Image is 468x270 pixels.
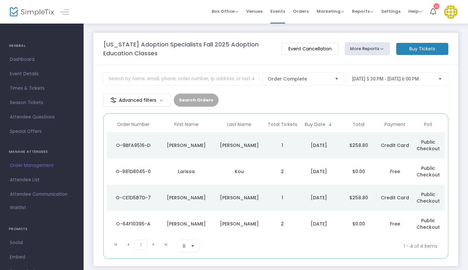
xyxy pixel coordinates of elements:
td: $0.00 [339,158,379,185]
div: O-CE1D5B7D-7 [108,194,158,201]
span: Free [390,221,400,227]
span: 8 [183,243,185,249]
td: 2 [266,211,299,237]
span: Social [10,239,74,247]
span: Venues [246,3,263,20]
td: $0.00 [339,211,379,237]
m-button: Buy Tickets [396,43,448,55]
span: Events [270,3,285,20]
th: Total Tickets [266,117,299,132]
span: Public Checkout [417,165,440,178]
span: Order Number [117,122,150,127]
span: Special Offers [10,127,74,136]
span: Buy Date [305,122,325,127]
span: Attendee List [10,176,74,184]
span: Total [353,122,364,127]
img: filter [110,97,117,103]
span: Season Tickets [10,99,74,107]
span: Public Checkout [417,191,440,204]
div: Barton [214,142,264,149]
div: Kou [214,168,264,175]
span: Last Name [227,122,251,127]
span: Orders [293,3,309,20]
span: Marketing [317,8,344,14]
div: O-64F10395-A [108,221,158,227]
kendo-pager-info: 1 - 4 of 4 items [265,240,438,253]
div: O-9BFA9516-D [108,142,158,149]
span: Payment [384,122,405,127]
div: Ferrin [214,194,264,201]
span: Settings [381,3,400,20]
span: Help [408,8,422,14]
div: Rebecca [162,142,211,149]
div: 8/1/2025 [301,168,337,175]
span: Order Management [10,161,74,170]
h4: GENERAL [9,39,75,52]
span: Box Office [212,8,238,14]
span: Public Checkout [417,139,440,152]
span: [DATE] 5:30 PM - [DATE] 6:00 PM [352,76,419,81]
span: Times & Tickets [10,84,74,93]
span: Event Details [10,70,74,78]
div: 7/24/2025 [301,221,337,227]
h4: MANAGE ATTENDEES [9,145,75,158]
td: $258.80 [339,185,379,211]
td: $258.80 [339,132,379,158]
div: O-981D8045-0 [108,168,158,175]
span: Credit Card [381,142,409,149]
button: More Reports [345,42,390,55]
div: 8/18/2025 [301,142,337,149]
div: 23 [434,3,439,9]
span: Public Checkout [417,217,440,230]
div: Larissa [162,168,211,175]
span: Sortable [328,122,333,127]
span: Attendee Communication [10,190,74,199]
span: Credit Card [381,194,409,201]
input: Search by name, email, phone, order number, ip address, or last 4 digits of card [103,72,260,85]
m-button: Event Cancellation [282,43,339,55]
div: Data table [107,117,445,237]
td: 2 [266,158,299,185]
div: Christopher [162,194,211,201]
span: First Name [174,122,199,127]
span: Embed [10,253,74,261]
button: Select [188,240,197,252]
span: Dashboard [10,55,74,64]
span: Free [390,168,400,175]
span: Page 1 [134,240,147,250]
h4: PROMOTE [9,223,75,236]
span: Waitlist [10,205,26,211]
td: 1 [266,185,299,211]
m-button: Advanced filters [103,94,171,107]
div: Hewitt [214,221,264,227]
div: 7/24/2025 [301,194,337,201]
span: Attendee Questions [10,113,74,121]
span: Order Complete [268,76,329,82]
span: PoS [424,122,432,127]
div: Mary [162,221,211,227]
span: Reports [352,8,373,14]
td: 1 [266,132,299,158]
m-panel-title: [US_STATE] Adoption Specialists Fall 2025 Adoption Education Classes [103,40,275,58]
button: Select [332,73,341,85]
